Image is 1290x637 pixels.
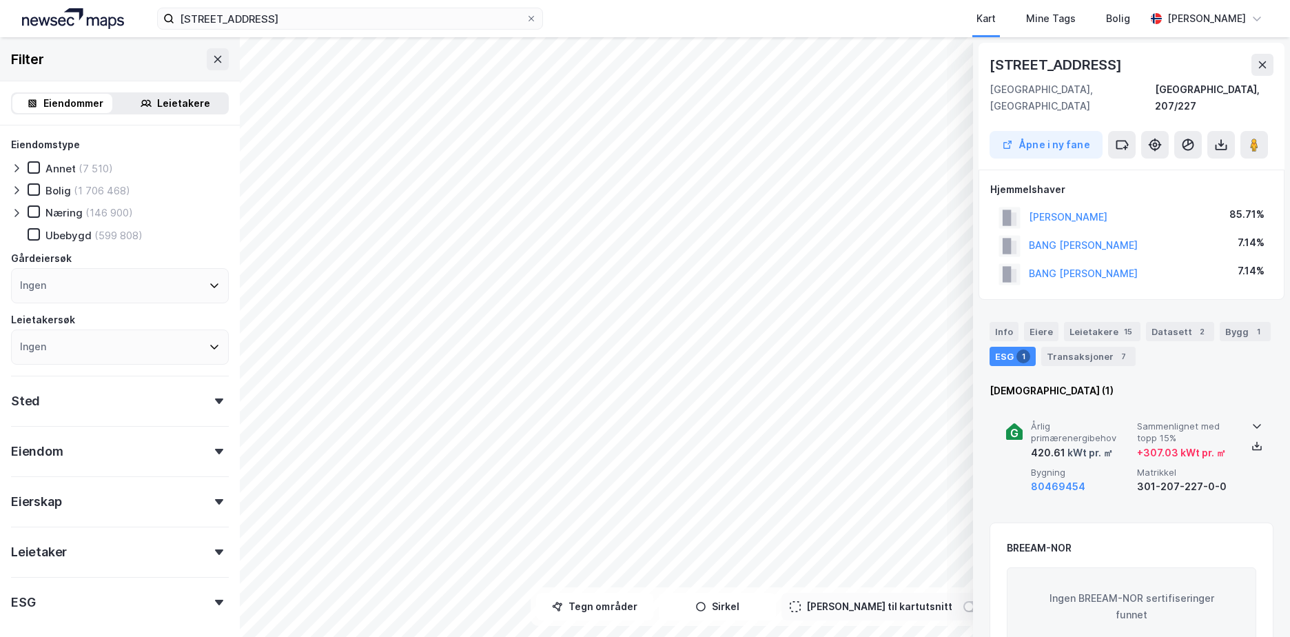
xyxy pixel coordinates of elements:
[45,206,83,219] div: Næring
[45,229,92,242] div: Ubebygd
[1229,206,1265,223] div: 85.71%
[1016,350,1030,363] div: 1
[1007,540,1072,556] div: BREEAM-NOR
[94,229,143,242] div: (599 808)
[1137,467,1238,478] span: Matrikkel
[1064,322,1140,341] div: Leietakere
[1221,571,1290,637] div: Kontrollprogram for chat
[1137,478,1238,495] div: 301-207-227-0-0
[1238,234,1265,251] div: 7.14%
[11,136,80,153] div: Eiendomstype
[1065,445,1113,461] div: kWt pr. ㎡
[11,494,61,510] div: Eierskap
[174,8,526,29] input: Søk på adresse, matrikkel, gårdeiere, leietakere eller personer
[11,312,75,328] div: Leietakersøk
[74,184,130,197] div: (1 706 468)
[43,95,103,112] div: Eiendommer
[1031,445,1113,461] div: 420.61
[990,383,1273,399] div: [DEMOGRAPHIC_DATA] (1)
[1146,322,1214,341] div: Datasett
[659,593,776,620] button: Sirkel
[990,347,1036,366] div: ESG
[79,162,113,175] div: (7 510)
[11,443,63,460] div: Eiendom
[1031,478,1085,495] button: 80469454
[45,184,71,197] div: Bolig
[1137,421,1238,445] span: Sammenlignet med topp 15%
[1137,445,1226,461] div: + 307.03 kWt pr. ㎡
[1221,571,1290,637] iframe: Chat Widget
[1031,467,1132,478] span: Bygning
[806,598,952,615] div: [PERSON_NAME] til kartutsnitt
[11,393,40,410] div: Sted
[990,131,1103,159] button: Åpne i ny fane
[11,544,67,560] div: Leietaker
[85,206,133,219] div: (146 900)
[20,277,46,294] div: Ingen
[1026,10,1076,27] div: Mine Tags
[1024,322,1058,341] div: Eiere
[990,181,1273,198] div: Hjemmelshaver
[11,594,35,611] div: ESG
[990,81,1155,114] div: [GEOGRAPHIC_DATA], [GEOGRAPHIC_DATA]
[1238,263,1265,279] div: 7.14%
[990,54,1125,76] div: [STREET_ADDRESS]
[1031,421,1132,445] span: Årlig primærenergibehov
[11,48,44,70] div: Filter
[20,338,46,355] div: Ingen
[1251,325,1265,338] div: 1
[976,10,996,27] div: Kart
[1106,10,1130,27] div: Bolig
[157,95,210,112] div: Leietakere
[1155,81,1273,114] div: [GEOGRAPHIC_DATA], 207/227
[1041,347,1136,366] div: Transaksjoner
[1220,322,1271,341] div: Bygg
[11,250,72,267] div: Gårdeiersøk
[1195,325,1209,338] div: 2
[1167,10,1246,27] div: [PERSON_NAME]
[45,162,76,175] div: Annet
[22,8,124,29] img: logo.a4113a55bc3d86da70a041830d287a7e.svg
[990,322,1018,341] div: Info
[1121,325,1135,338] div: 15
[1116,350,1130,363] div: 7
[536,593,653,620] button: Tegn områder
